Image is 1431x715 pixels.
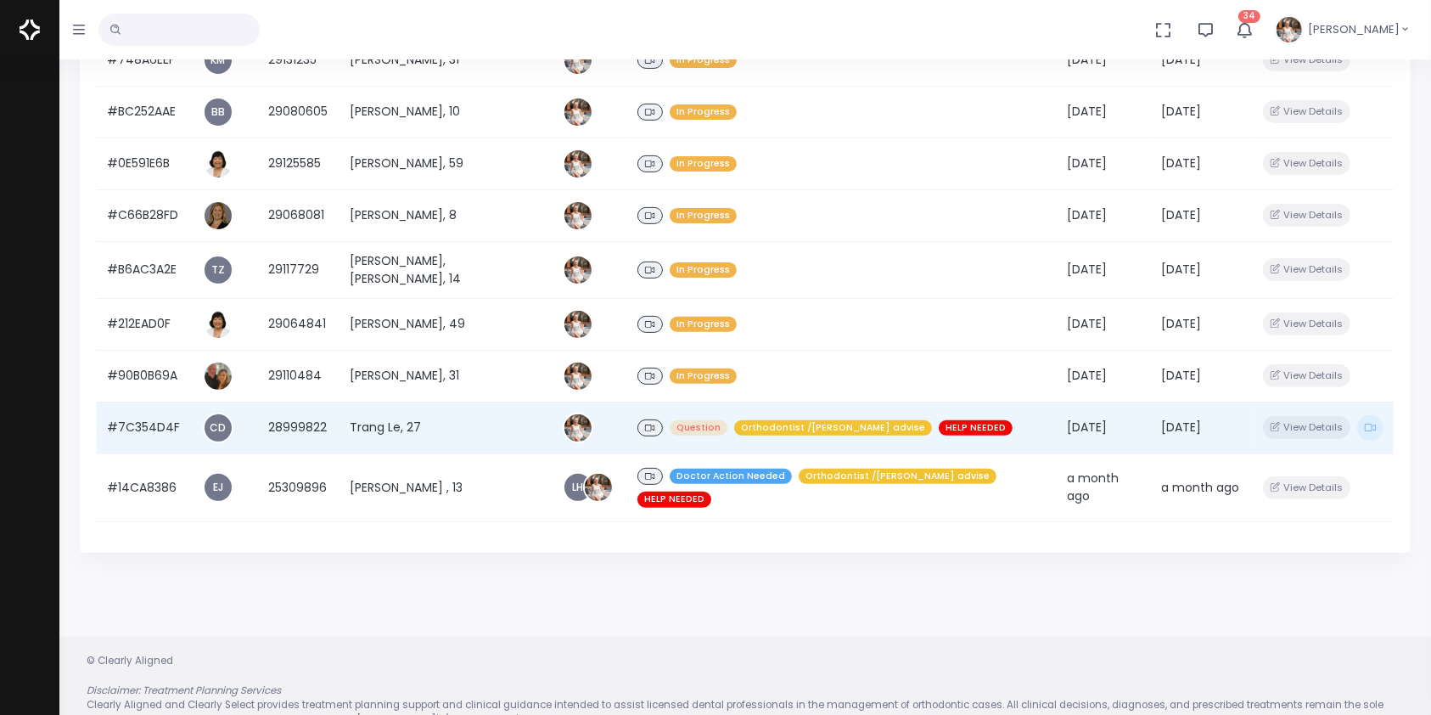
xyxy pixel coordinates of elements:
[97,453,193,521] td: #14CA8386
[258,298,340,350] td: 29064841
[1067,261,1107,278] span: [DATE]
[97,86,193,138] td: #BC252AAE
[205,99,232,126] a: BB
[1161,206,1201,223] span: [DATE]
[670,469,792,485] span: Doctor Action Needed
[1161,103,1201,120] span: [DATE]
[340,189,553,241] td: [PERSON_NAME], 8
[670,53,737,69] span: In Progress
[1067,206,1107,223] span: [DATE]
[939,420,1013,436] span: HELP NEEDED
[1067,470,1119,504] span: a month ago
[1161,419,1201,436] span: [DATE]
[1067,51,1107,68] span: [DATE]
[340,138,553,189] td: [PERSON_NAME], 59
[1263,258,1350,281] button: View Details
[564,474,592,501] a: LH
[258,189,340,241] td: 29068081
[97,189,193,241] td: #C66B28FD
[637,492,711,508] span: HELP NEEDED
[1263,364,1350,387] button: View Details
[1067,367,1107,384] span: [DATE]
[1274,14,1305,45] img: Header Avatar
[670,104,737,121] span: In Progress
[340,86,553,138] td: [PERSON_NAME], 10
[670,420,727,436] span: Question
[1263,204,1350,227] button: View Details
[1238,10,1260,23] span: 34
[340,241,553,298] td: [PERSON_NAME], [PERSON_NAME], 14
[258,350,340,402] td: 29110484
[258,241,340,298] td: 29117729
[1161,261,1201,278] span: [DATE]
[97,241,193,298] td: #B6AC3A2E
[340,34,553,86] td: [PERSON_NAME], 31
[670,156,737,172] span: In Progress
[734,420,932,436] span: Orthodontist /[PERSON_NAME] advise
[1161,479,1239,496] span: a month ago
[1161,155,1201,172] span: [DATE]
[670,317,737,333] span: In Progress
[97,298,193,350] td: #212EAD0F
[1263,312,1350,335] button: View Details
[1161,315,1201,332] span: [DATE]
[1161,51,1201,68] span: [DATE]
[1263,416,1350,439] button: View Details
[205,474,232,501] a: EJ
[205,47,232,74] a: KM
[340,350,553,402] td: [PERSON_NAME], 31
[1067,315,1107,332] span: [DATE]
[1263,152,1350,175] button: View Details
[1263,100,1350,123] button: View Details
[670,369,737,385] span: In Progress
[97,138,193,189] td: #0E591E6B
[87,684,281,697] em: Disclaimer: Treatment Planning Services
[258,453,340,521] td: 25309896
[258,138,340,189] td: 29125585
[1308,21,1400,38] span: [PERSON_NAME]
[340,453,553,521] td: [PERSON_NAME] , 13
[1161,367,1201,384] span: [DATE]
[205,414,232,442] a: CD
[258,402,340,453] td: 28999822
[1067,103,1107,120] span: [DATE]
[97,34,193,86] td: #748A6EEF
[340,298,553,350] td: [PERSON_NAME], 49
[97,350,193,402] td: #90B0B69A
[799,469,996,485] span: Orthodontist /[PERSON_NAME] advise
[258,34,340,86] td: 29131235
[1067,155,1107,172] span: [DATE]
[1263,48,1350,71] button: View Details
[670,208,737,224] span: In Progress
[670,262,737,279] span: In Progress
[258,86,340,138] td: 29080605
[1067,419,1107,436] span: [DATE]
[340,402,553,453] td: Trang Le, 27
[1263,476,1350,499] button: View Details
[20,12,40,48] img: Logo Horizontal
[205,256,232,284] a: TZ
[97,402,193,453] td: #7C354D4F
